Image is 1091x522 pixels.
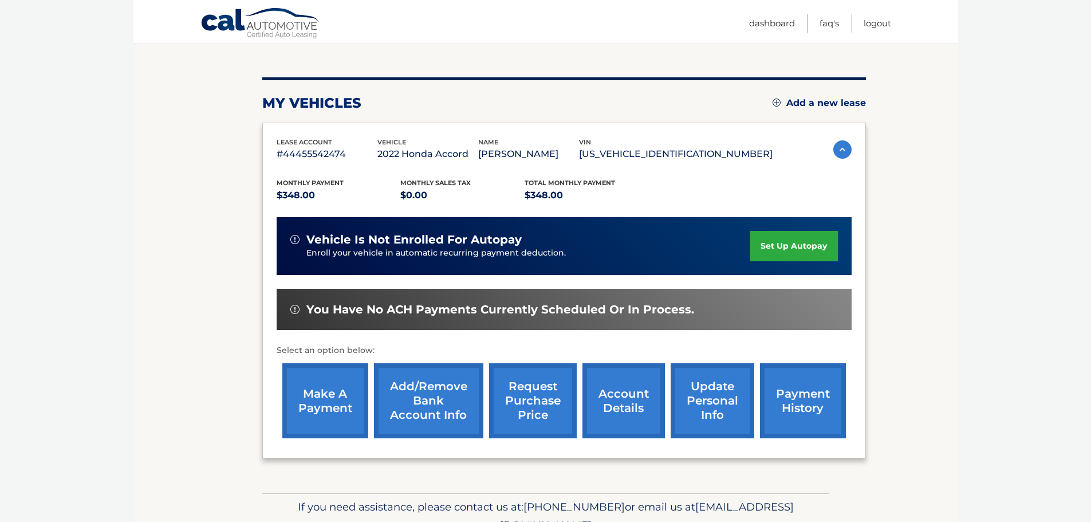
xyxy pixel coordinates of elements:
[290,235,300,244] img: alert-white.svg
[773,99,781,107] img: add.svg
[864,14,891,33] a: Logout
[290,305,300,314] img: alert-white.svg
[400,187,525,203] p: $0.00
[833,140,852,159] img: accordion-active.svg
[306,233,522,247] span: vehicle is not enrolled for autopay
[200,7,321,41] a: Cal Automotive
[525,179,615,187] span: Total Monthly Payment
[525,187,649,203] p: $348.00
[478,138,498,146] span: name
[262,95,361,112] h2: my vehicles
[579,146,773,162] p: [US_VEHICLE_IDENTIFICATION_NUMBER]
[277,179,344,187] span: Monthly Payment
[277,146,377,162] p: #44455542474
[282,363,368,438] a: make a payment
[306,247,751,260] p: Enroll your vehicle in automatic recurring payment deduction.
[749,14,795,33] a: Dashboard
[582,363,665,438] a: account details
[671,363,754,438] a: update personal info
[377,146,478,162] p: 2022 Honda Accord
[277,344,852,358] p: Select an option below:
[750,231,837,261] a: set up autopay
[306,303,694,317] span: You have no ACH payments currently scheduled or in process.
[478,146,579,162] p: [PERSON_NAME]
[773,97,866,109] a: Add a new lease
[277,187,401,203] p: $348.00
[489,363,577,438] a: request purchase price
[760,363,846,438] a: payment history
[400,179,471,187] span: Monthly sales Tax
[579,138,591,146] span: vin
[820,14,839,33] a: FAQ's
[277,138,332,146] span: lease account
[377,138,406,146] span: vehicle
[374,363,483,438] a: Add/Remove bank account info
[523,500,625,513] span: [PHONE_NUMBER]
